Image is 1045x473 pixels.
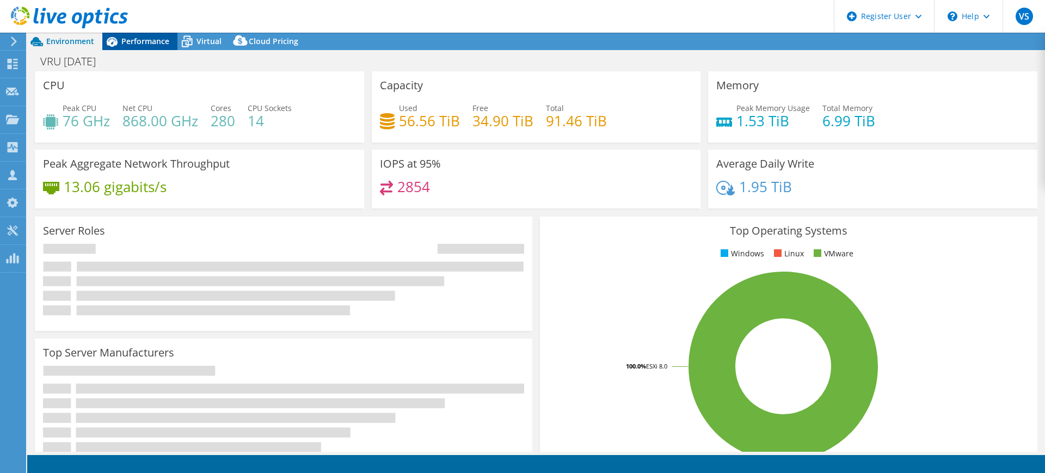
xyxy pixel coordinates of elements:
h3: Peak Aggregate Network Throughput [43,158,230,170]
span: Cloud Pricing [249,36,298,46]
h4: 1.53 TiB [736,115,810,127]
span: Total Memory [822,103,872,113]
h4: 1.95 TiB [739,181,792,193]
li: Windows [718,248,764,260]
h4: 2854 [397,181,430,193]
h4: 868.00 GHz [122,115,198,127]
h4: 76 GHz [63,115,110,127]
h3: Server Roles [43,225,105,237]
span: Performance [121,36,169,46]
span: Virtual [196,36,222,46]
h4: 91.46 TiB [546,115,607,127]
h1: VRU [DATE] [35,56,113,67]
h3: Capacity [380,79,423,91]
svg: \n [948,11,957,21]
span: Net CPU [122,103,152,113]
span: Cores [211,103,231,113]
span: Peak CPU [63,103,96,113]
h3: Top Operating Systems [548,225,1029,237]
h4: 34.90 TiB [472,115,533,127]
h4: 56.56 TiB [399,115,460,127]
tspan: ESXi 8.0 [646,362,667,370]
h3: IOPS at 95% [380,158,441,170]
span: Total [546,103,564,113]
li: Linux [771,248,804,260]
h3: CPU [43,79,65,91]
span: CPU Sockets [248,103,292,113]
h3: Top Server Manufacturers [43,347,174,359]
span: Free [472,103,488,113]
tspan: 100.0% [626,362,646,370]
h4: 13.06 gigabits/s [64,181,167,193]
h4: 14 [248,115,292,127]
h4: 280 [211,115,235,127]
span: Used [399,103,417,113]
h4: 6.99 TiB [822,115,875,127]
span: VS [1016,8,1033,25]
h3: Memory [716,79,759,91]
h3: Average Daily Write [716,158,814,170]
span: Environment [46,36,94,46]
li: VMware [811,248,853,260]
span: Peak Memory Usage [736,103,810,113]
